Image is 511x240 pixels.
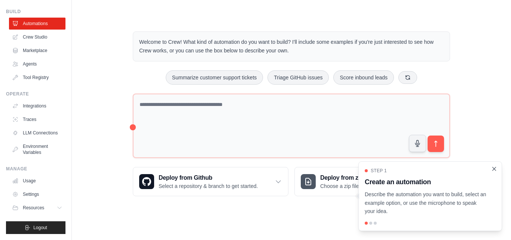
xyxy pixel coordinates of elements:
h3: Deploy from zip file [320,173,383,182]
span: Logout [33,225,47,231]
span: Resources [23,205,44,211]
p: Describe the automation you want to build, select an example option, or use the microphone to spe... [365,190,487,216]
p: Choose a zip file to upload. [320,182,383,190]
button: Logout [6,221,65,234]
a: Marketplace [9,45,65,57]
h3: Create an automation [365,177,487,187]
a: Environment Variables [9,140,65,158]
button: Score inbound leads [333,70,394,85]
h3: Deploy from Github [159,173,258,182]
a: Traces [9,113,65,125]
a: Crew Studio [9,31,65,43]
button: Close walkthrough [491,166,497,172]
p: Select a repository & branch to get started. [159,182,258,190]
a: Agents [9,58,65,70]
button: Triage GitHub issues [267,70,329,85]
a: Usage [9,175,65,187]
p: Welcome to Crew! What kind of automation do you want to build? I'll include some examples if you'... [139,38,444,55]
div: Manage [6,166,65,172]
div: Operate [6,91,65,97]
a: Integrations [9,100,65,112]
button: Resources [9,202,65,214]
a: Automations [9,18,65,30]
div: Build [6,9,65,15]
a: Settings [9,188,65,200]
button: Summarize customer support tickets [166,70,263,85]
span: Step 1 [371,168,387,174]
a: Tool Registry [9,72,65,83]
a: LLM Connections [9,127,65,139]
iframe: Chat Widget [474,204,511,240]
